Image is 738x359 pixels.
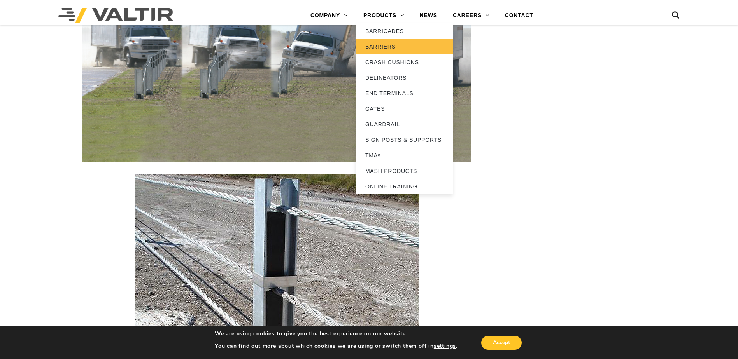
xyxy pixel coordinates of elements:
[215,330,458,337] p: We are using cookies to give you the best experience on our website.
[356,70,453,85] a: DELINEATORS
[481,336,522,350] button: Accept
[356,117,453,132] a: GUARDRAIL
[434,343,456,350] button: settings
[356,179,453,194] a: ONLINE TRAINING
[356,101,453,117] a: GATES
[356,148,453,163] a: TMAs
[356,39,453,54] a: BARRIERS
[356,54,453,70] a: CRASH CUSHIONS
[356,85,453,101] a: END TERMINALS
[497,8,541,23] a: CONTACT
[303,8,356,23] a: COMPANY
[215,343,458,350] p: You can find out more about which cookies we are using or switch them off in .
[445,8,497,23] a: CAREERS
[356,163,453,179] a: MASH PRODUCTS
[356,8,412,23] a: PRODUCTS
[58,8,173,23] img: Valtir
[356,132,453,148] a: SIGN POSTS & SUPPORTS
[356,23,453,39] a: BARRICADES
[412,8,445,23] a: NEWS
